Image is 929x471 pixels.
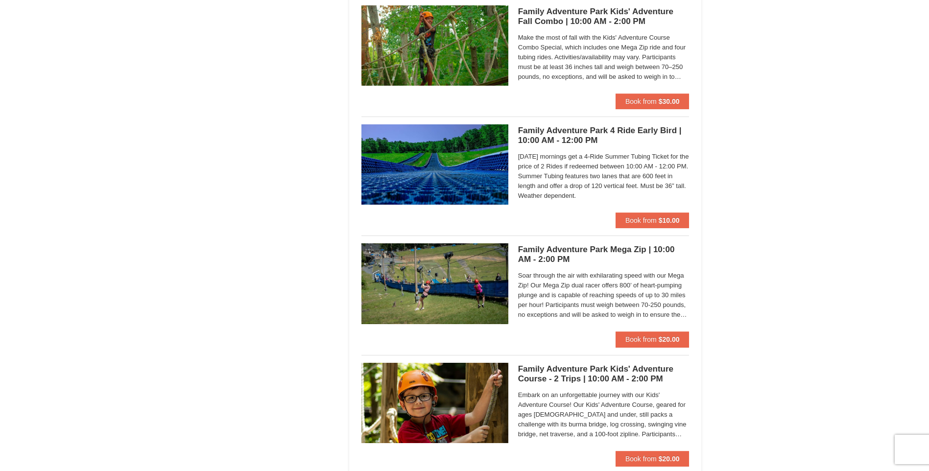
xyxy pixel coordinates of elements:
button: Book from $10.00 [616,212,690,228]
span: Book from [625,97,657,105]
button: Book from $30.00 [616,94,690,109]
strong: $20.00 [659,455,680,463]
button: Book from $20.00 [616,331,690,347]
button: Book from $20.00 [616,451,690,467]
span: Book from [625,455,657,463]
img: 6619925-18-3c99bf8f.jpg [361,124,508,205]
img: 6619925-25-20606efb.jpg [361,363,508,443]
h5: Family Adventure Park Kids' Adventure Course - 2 Trips | 10:00 AM - 2:00 PM [518,364,690,384]
strong: $20.00 [659,335,680,343]
strong: $30.00 [659,97,680,105]
h5: Family Adventure Park Kids' Adventure Fall Combo | 10:00 AM - 2:00 PM [518,7,690,26]
span: Book from [625,216,657,224]
img: 6619925-37-774baaa7.jpg [361,5,508,86]
h5: Family Adventure Park Mega Zip | 10:00 AM - 2:00 PM [518,245,690,264]
span: Soar through the air with exhilarating speed with our Mega Zip! Our Mega Zip dual racer offers 80... [518,271,690,320]
span: Embark on an unforgettable journey with our Kids' Adventure Course! Our Kids' Adventure Course, g... [518,390,690,439]
span: Book from [625,335,657,343]
span: [DATE] mornings get a 4-Ride Summer Tubing Ticket for the price of 2 Rides if redeemed between 10... [518,152,690,201]
img: 6619925-28-354a14a2.jpg [361,243,508,324]
h5: Family Adventure Park 4 Ride Early Bird | 10:00 AM - 12:00 PM [518,126,690,145]
span: Make the most of fall with the Kids' Adventure Course Combo Special, which includes one Mega Zip ... [518,33,690,82]
strong: $10.00 [659,216,680,224]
